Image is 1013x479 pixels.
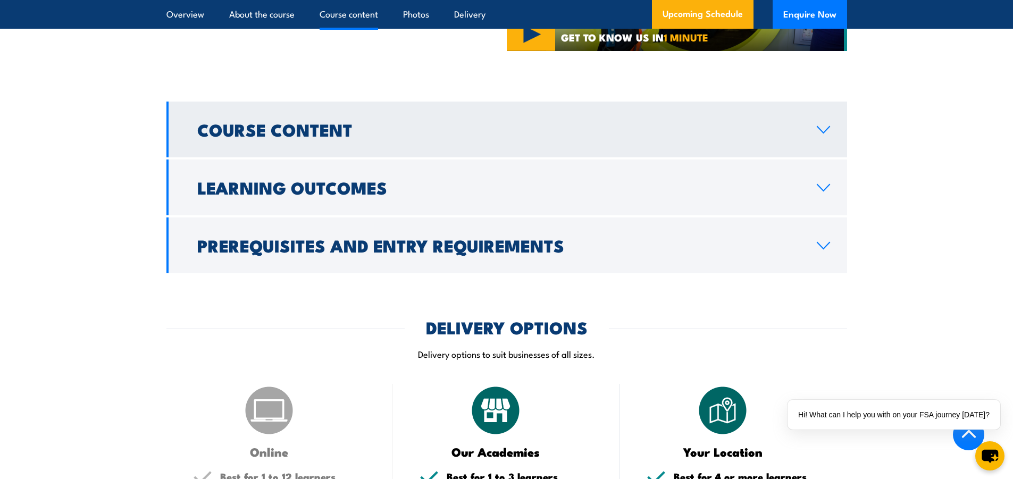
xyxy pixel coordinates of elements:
h3: Our Academies [420,446,572,458]
h2: Prerequisites and Entry Requirements [197,238,800,253]
a: Course Content [166,102,847,157]
a: Prerequisites and Entry Requirements [166,217,847,273]
strong: 1 MINUTE [664,29,708,45]
span: GET TO KNOW US IN [561,32,708,42]
button: chat-button [975,441,1004,470]
a: Learning Outcomes [166,159,847,215]
h2: Learning Outcomes [197,180,800,195]
h2: Course Content [197,122,800,137]
h3: Online [193,446,346,458]
h2: DELIVERY OPTIONS [426,320,588,334]
h3: Your Location [647,446,799,458]
p: Delivery options to suit businesses of all sizes. [166,348,847,360]
div: Hi! What can I help you with on your FSA journey [DATE]? [788,400,1000,430]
